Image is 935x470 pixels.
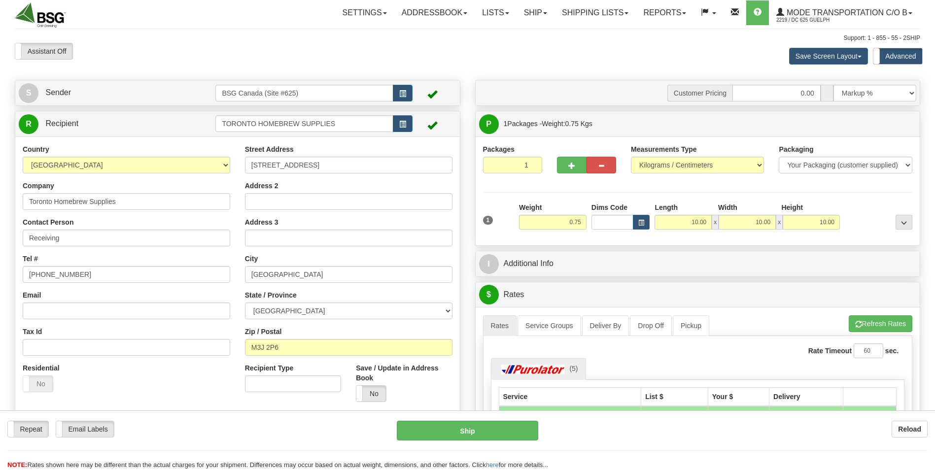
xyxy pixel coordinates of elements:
[15,34,920,42] div: Support: 1 - 855 - 55 - 2SHIP
[582,315,629,336] a: Deliver By
[631,144,697,154] label: Measurements Type
[519,202,542,212] label: Weight
[776,15,850,25] span: 2219 / DC 625 Guelph
[245,144,294,154] label: Street Address
[45,88,71,97] span: Sender
[356,386,386,402] label: No
[23,290,41,300] label: Email
[23,254,38,264] label: Tel #
[630,315,672,336] a: Drop Off
[636,0,693,25] a: Reports
[8,421,48,437] label: Repeat
[356,363,452,383] label: Save / Update in Address Book
[892,421,928,437] button: Reload
[23,363,60,373] label: Residential
[898,425,921,433] b: Reload
[517,0,554,25] a: Ship
[23,144,49,154] label: Country
[581,120,592,128] span: Kgs
[245,327,282,336] label: Zip / Postal
[475,0,516,25] a: Lists
[499,365,568,374] img: Purolator
[19,83,215,103] a: S Sender
[708,387,769,406] th: Your $
[7,461,27,469] span: NOTE:
[56,421,114,437] label: Email Labels
[667,85,732,101] span: Customer Pricing
[245,363,294,373] label: Recipient Type
[779,144,813,154] label: Packaging
[245,157,452,173] input: Enter a location
[641,406,708,432] td: 46.10 CAD
[542,120,592,128] span: Weight:
[245,290,297,300] label: State / Province
[808,346,852,356] label: Rate Timeout
[215,85,393,101] input: Sender Id
[23,327,42,336] label: Tax Id
[45,119,78,128] span: Recipient
[479,254,499,274] span: I
[912,185,934,285] iframe: chat widget
[479,285,499,304] span: $
[499,406,641,432] td: Purolator Ground®
[15,2,66,28] img: logo2219.jpg
[781,202,803,212] label: Height
[23,181,54,191] label: Company
[769,387,843,406] th: Delivery
[849,315,912,332] button: Refresh Rates
[479,285,917,305] a: $Rates
[19,114,38,134] span: R
[483,144,515,154] label: Packages
[504,114,592,134] span: Packages -
[554,0,636,25] a: Shipping lists
[789,48,868,65] button: Save Screen Layout
[784,8,907,17] span: Mode Transportation c/o B
[712,215,719,230] span: x
[479,254,917,274] a: IAdditional Info
[245,217,278,227] label: Address 3
[673,315,709,336] a: Pickup
[23,376,53,392] label: No
[19,83,38,103] span: S
[708,406,769,432] td: 8.13 CAD
[641,387,708,406] th: List $
[479,114,499,134] span: P
[15,43,72,59] label: Assistant Off
[215,115,393,132] input: Recipient Id
[483,216,493,225] span: 1
[394,0,475,25] a: Addressbook
[565,120,579,128] span: 0.75
[718,202,737,212] label: Width
[479,114,917,134] a: P 1Packages -Weight:0.75 Kgs
[769,0,920,25] a: Mode Transportation c/o B 2219 / DC 625 Guelph
[885,346,899,356] label: sec.
[483,315,517,336] a: Rates
[873,48,922,64] label: Advanced
[504,120,508,128] span: 1
[23,217,73,227] label: Contact Person
[896,215,912,230] div: ...
[245,254,258,264] label: City
[335,0,394,25] a: Settings
[499,387,641,406] th: Service
[486,461,499,469] a: here
[655,202,678,212] label: Length
[569,365,578,372] span: (5)
[776,215,783,230] span: x
[397,421,538,440] button: Ship
[19,114,194,134] a: R Recipient
[518,315,581,336] a: Service Groups
[245,181,278,191] label: Address 2
[591,202,627,212] label: Dims Code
